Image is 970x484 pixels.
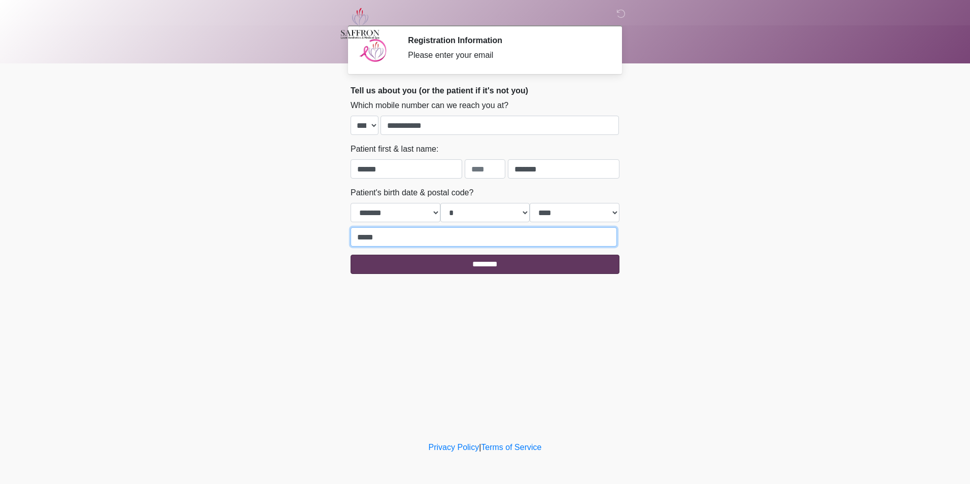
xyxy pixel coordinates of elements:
img: Saffron Laser Aesthetics and Medical Spa Logo [340,8,380,39]
a: Terms of Service [481,443,541,452]
label: Patient first & last name: [351,143,438,155]
label: Which mobile number can we reach you at? [351,99,508,112]
div: Please enter your email [408,49,604,61]
label: Patient's birth date & postal code? [351,187,473,199]
a: Privacy Policy [429,443,479,452]
img: Agent Avatar [358,36,389,66]
a: | [479,443,481,452]
h2: Tell us about you (or the patient if it's not you) [351,86,619,95]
